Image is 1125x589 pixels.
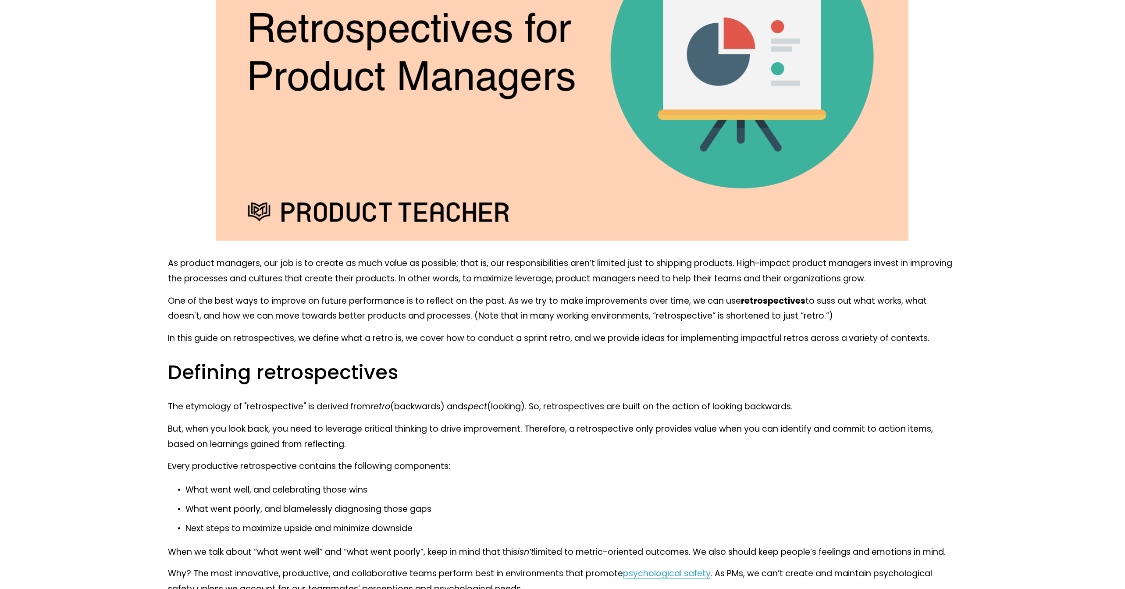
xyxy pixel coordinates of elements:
[741,295,805,307] strong: retrospectives
[517,546,534,558] em: isn’t
[168,459,957,474] p: Every productive retrospective contains the following components:
[168,545,957,560] p: When we talk about “what went well” and “what went poorly”, keep in mind that this limited to met...
[168,422,957,452] p: But, when you look back, you need to leverage critical thinking to drive improvement. Therefore, ...
[168,256,957,286] p: As product managers, our job is to create as much value as possible; that is, our responsibilitie...
[168,331,957,346] p: In this guide on retrospectives, we define what a retro is, we cover how to conduct a sprint retr...
[168,294,957,324] p: One of the best ways to improve on future performance is to reflect on the past. As we try to mak...
[623,568,711,580] a: psychological safety
[463,401,487,412] em: spect
[185,483,957,498] p: What went well, and celebrating those wins
[168,360,957,385] h2: Defining retrospectives
[370,401,390,412] em: retro
[185,502,957,517] p: What went poorly, and blamelessly diagnosing those gaps
[168,399,957,415] p: The etymology of "retrospective" is derived from (backwards) and (looking). So, retrospectives ar...
[185,521,957,536] p: Next steps to maximize upside and minimize downside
